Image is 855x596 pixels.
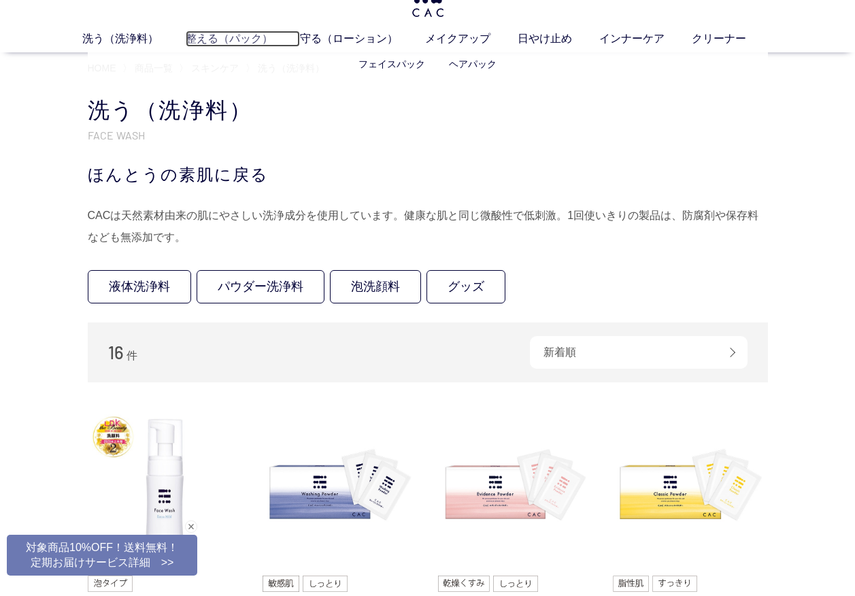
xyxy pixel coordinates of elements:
img: 泡タイプ [88,576,133,592]
img: 脂性肌 [613,576,649,592]
span: 16 [108,342,124,363]
a: 洗う（洗浄料） [82,31,186,47]
img: ＣＡＣ エヴィデンスパウダー [438,410,593,565]
a: 守る（ローション） [300,31,425,47]
a: 整える（パック） [186,31,300,47]
a: インナーケア [599,31,692,47]
img: ＣＡＣ クラシックパウダー [613,410,768,565]
img: しっとり [493,576,538,592]
img: 敏感肌 [263,576,299,592]
a: 液体洗浄料 [88,270,191,303]
a: メイクアップ [425,31,518,47]
img: ＣＡＣ フェイスウォッシュ エクストラマイルド [88,410,243,565]
a: フェイスパック [358,59,425,69]
a: ヘアパック [449,59,497,69]
img: ＣＡＣ ウォッシングパウダー [263,410,418,565]
a: 日やけ止め [518,31,599,47]
img: しっとり [303,576,348,592]
a: クリーナー [692,31,773,47]
p: FACE WASH [88,128,768,142]
div: ほんとうの素肌に戻る [88,163,768,187]
h1: 洗う（洗浄料） [88,96,768,125]
img: 乾燥くすみ [438,576,490,592]
span: 件 [127,350,137,361]
a: 泡洗顔料 [330,270,421,303]
img: すっきり [652,576,697,592]
div: CACは天然素材由来の肌にやさしい洗浄成分を使用しています。健康な肌と同じ微酸性で低刺激。1回使いきりの製品は、防腐剤や保存料なども無添加です。 [88,205,768,248]
a: パウダー洗浄料 [197,270,324,303]
div: 新着順 [530,336,748,369]
a: グッズ [426,270,505,303]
